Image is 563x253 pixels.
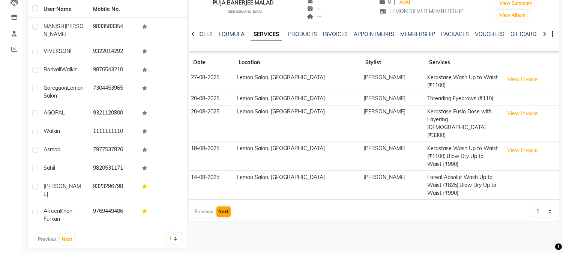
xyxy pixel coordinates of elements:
a: MEMBERSHIP [400,31,435,38]
button: Next [60,234,74,245]
span: Walkin [61,66,78,73]
td: 14-08-2025 [189,171,234,200]
td: 27-08-2025 [189,71,234,92]
a: PACKAGES [441,31,469,38]
span: GOPAL [47,109,65,116]
span: A [44,109,47,116]
td: Kerastase Fusio Dose with Layering [DEMOGRAPHIC_DATA] (₹3300) [425,105,501,142]
td: 9322014292 [89,43,138,61]
td: Lemon Salon, [GEOGRAPHIC_DATA] [234,142,361,171]
td: Lemon Salon, [GEOGRAPHIC_DATA] [234,71,361,92]
td: [PERSON_NAME] [361,92,425,105]
td: Lemon Salon, [GEOGRAPHIC_DATA] [234,92,361,105]
span: VIVEK [44,48,59,54]
button: Next [216,206,231,217]
a: FORMULA [219,31,245,38]
td: Kerastase Wash Up to Waist (₹1100),Blow Dry Up to Waist (₹990) [425,142,501,171]
a: NOTES [196,31,213,38]
a: VOUCHERS [475,31,504,38]
td: 7304453965 [89,80,138,104]
td: [PERSON_NAME] [361,105,425,142]
span: -- [307,13,321,20]
span: [DEMOGRAPHIC_DATA] [228,10,262,14]
span: -- [307,5,321,12]
td: 7977537826 [89,141,138,160]
span: a [57,146,60,153]
td: Lemon Salon, [GEOGRAPHIC_DATA] [234,171,361,200]
td: Kerastase Wash Up to Waist (₹1100) [425,71,501,92]
td: 9833583354 [89,18,138,43]
a: GIFTCARDS [510,31,540,38]
th: User Name [39,1,89,18]
th: Stylist [361,54,425,71]
td: 20-08-2025 [189,105,234,142]
td: Threading Eyebrows (₹110) [425,92,501,105]
a: SERVICES [251,28,282,41]
span: [PERSON_NAME] [44,183,81,197]
a: PRODUCTS [288,31,317,38]
span: SONI [59,48,72,54]
th: Location [234,54,361,71]
th: Services [425,54,501,71]
a: INVOICES [323,31,348,38]
button: View Invoice [504,74,541,85]
span: Borivali [44,66,61,73]
span: Sahil [44,164,55,171]
td: [PERSON_NAME] [361,71,425,92]
span: LEMON SILVER MEMBERSHIP [380,8,464,15]
th: Date [189,54,234,71]
span: asma [44,146,57,153]
td: 9876543210 [89,61,138,80]
td: [PERSON_NAME] [361,142,425,171]
td: Loreal Absolut Wash Up to Waist (₹825),Blow Dry Up to Waist (₹990) [425,171,501,200]
td: 9820531171 [89,160,138,178]
td: 9323296798 [89,178,138,203]
td: 1111111110 [89,123,138,141]
button: View Album [497,10,527,21]
td: Lemon Salon, [GEOGRAPHIC_DATA] [234,105,361,142]
th: Mobile No. [89,1,138,18]
span: MANISH [44,23,65,30]
button: View Invoice [504,108,541,119]
span: Afreen [44,208,60,214]
td: 18-08-2025 [189,142,234,171]
span: Walkin [44,128,60,134]
span: Goregaon [44,84,67,91]
a: APPOINTMENTS [354,31,394,38]
button: View Invoice [504,145,541,156]
td: 9321120800 [89,104,138,123]
td: [PERSON_NAME] [361,171,425,200]
td: 9769449486 [89,203,138,227]
td: 20-08-2025 [189,92,234,105]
